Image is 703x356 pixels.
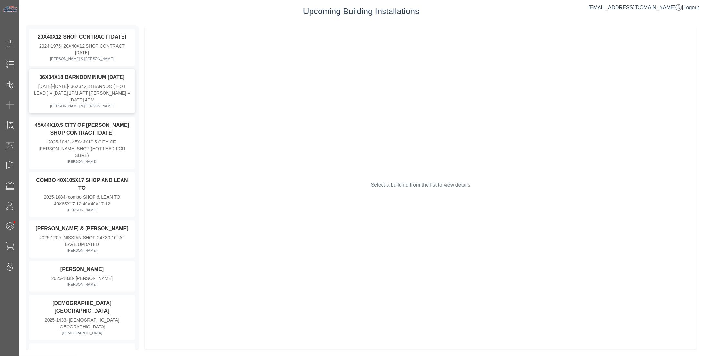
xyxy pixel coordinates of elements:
[36,226,129,231] strong: [PERSON_NAME] & [PERSON_NAME]
[33,56,131,62] div: [PERSON_NAME] & [PERSON_NAME]
[371,181,470,189] p: Select a building from the list to view details
[54,195,120,206] span: - combo SHOP & LEAN TO 40X65X17-12 40X40X17-12
[35,122,129,135] strong: 45X44X10.5 CITY OF [PERSON_NAME] SHOP CONTRACT [DATE]
[33,43,131,56] div: 2024-1975
[33,159,131,164] div: [PERSON_NAME]
[60,349,104,354] strong: [PERSON_NAME]
[33,282,131,287] div: [PERSON_NAME]
[33,103,131,109] div: [PERSON_NAME] & [PERSON_NAME]
[60,266,104,272] strong: [PERSON_NAME]
[33,83,131,103] div: [DATE]-[DATE]
[52,300,111,314] strong: [DEMOGRAPHIC_DATA][GEOGRAPHIC_DATA]
[39,139,125,158] span: - 45X44X10.5 CITY OF [PERSON_NAME] SHOP (HOT LEAD FOR SURE)
[26,6,697,16] h3: Upcoming Building Installations
[33,248,131,253] div: [PERSON_NAME]
[39,74,125,80] strong: 36X34X18 BARNDOMINIUM [DATE]
[73,276,113,281] span: - [PERSON_NAME]
[61,43,125,55] span: - 20X40X12 SHOP CONTRACT [DATE]
[33,207,131,213] div: [PERSON_NAME]
[589,5,682,10] a: [EMAIL_ADDRESS][DOMAIN_NAME]
[33,139,131,159] div: 2025-1042
[33,330,131,336] div: [DEMOGRAPHIC_DATA]
[34,84,130,102] span: - 36X34X18 BARNDO ( HOT LEAD ) = [DATE] 1PM APT [PERSON_NAME] = [DATE] 4PM
[61,235,124,247] span: - NISSIAN SHOP-24X30-16" AT EAVE UPDATED
[36,178,128,191] strong: COMBO 40X105X17 SHOP AND LEAN TO
[38,34,126,39] strong: 20X40X12 SHOP CONTRACT [DATE]
[33,275,131,282] div: 2025-1338
[589,4,699,12] div: |
[6,212,23,232] span: •
[59,317,119,329] span: - [DEMOGRAPHIC_DATA][GEOGRAPHIC_DATA]
[683,5,699,10] span: Logout
[33,234,131,248] div: 2025-1209
[33,194,131,207] div: 2025-1084
[33,317,131,330] div: 2025-1433
[2,6,18,13] img: Metals Direct Inc Logo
